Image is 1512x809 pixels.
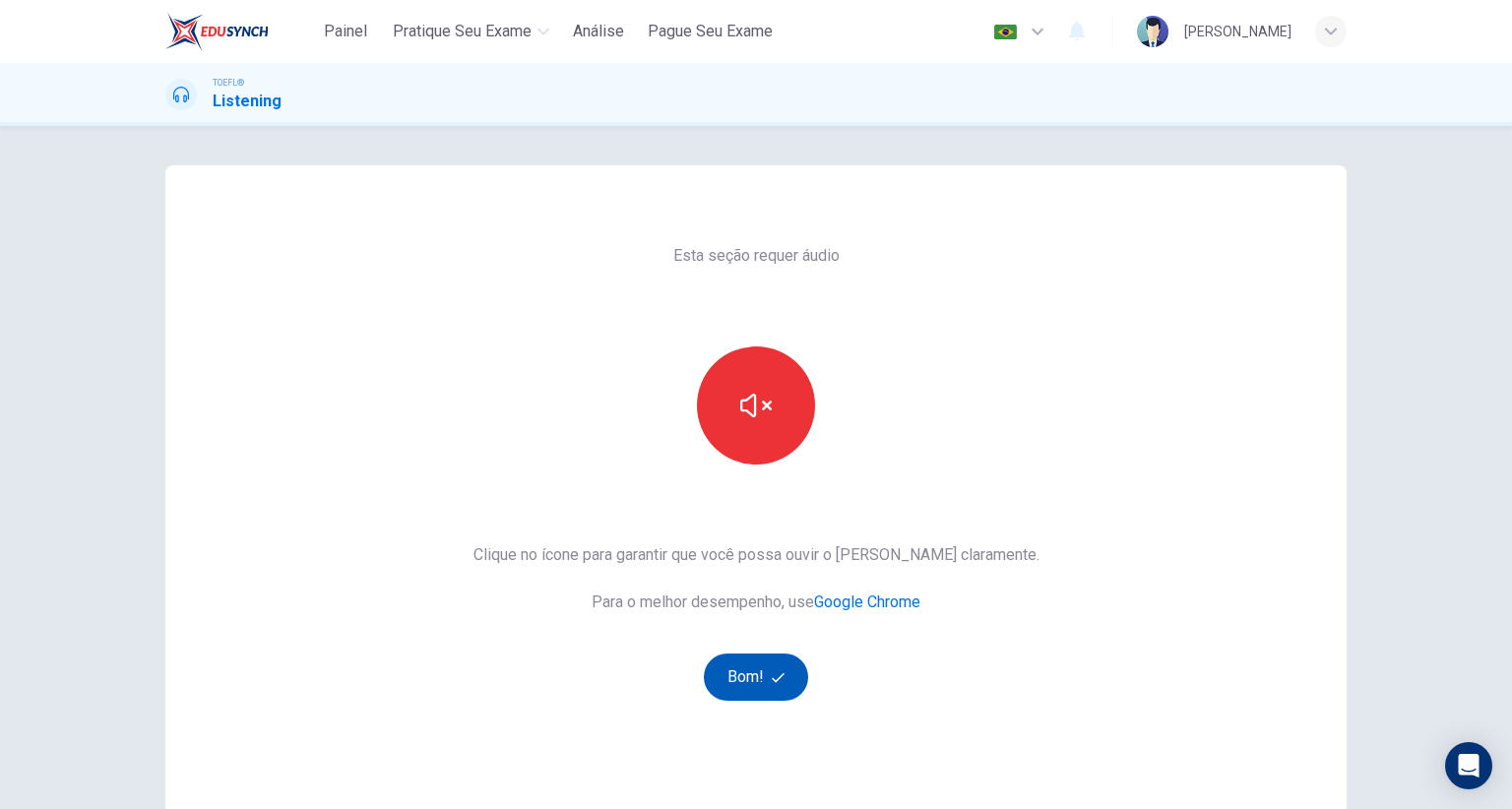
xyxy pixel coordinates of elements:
[213,76,244,90] span: TOEFL®
[473,591,1039,614] span: Para o melhor desempenho, use
[993,25,1018,39] img: pt
[165,12,314,51] a: EduSynch logo
[165,12,269,51] img: EduSynch logo
[213,90,282,113] h1: Listening
[1137,16,1168,47] img: Profile picture
[314,14,377,49] button: Painel
[1445,742,1492,789] div: Open Intercom Messenger
[814,592,920,611] a: Google Chrome
[673,244,840,268] span: Esta seção requer áudio
[1184,20,1291,43] div: [PERSON_NAME]
[648,20,773,43] span: Pague Seu Exame
[565,14,632,49] button: Análise
[704,653,809,701] button: Bom!
[393,20,532,43] span: Pratique seu exame
[385,14,557,49] button: Pratique seu exame
[324,20,367,43] span: Painel
[640,14,781,49] button: Pague Seu Exame
[573,20,624,43] span: Análise
[473,543,1039,567] span: Clique no ícone para garantir que você possa ouvir o [PERSON_NAME] claramente.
